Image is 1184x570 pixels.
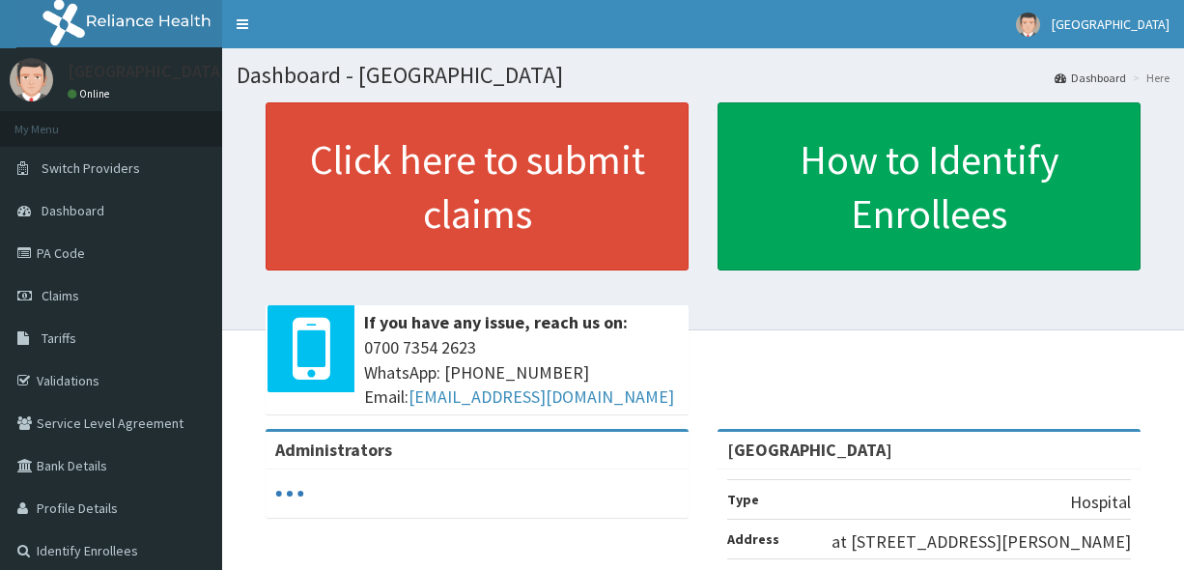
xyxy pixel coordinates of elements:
span: Tariffs [42,329,76,347]
b: If you have any issue, reach us on: [364,311,628,333]
a: Dashboard [1055,70,1126,86]
strong: [GEOGRAPHIC_DATA] [727,439,892,461]
p: Hospital [1070,490,1131,515]
span: [GEOGRAPHIC_DATA] [1052,15,1170,33]
b: Address [727,530,779,548]
li: Here [1128,70,1170,86]
a: Online [68,87,114,100]
h1: Dashboard - [GEOGRAPHIC_DATA] [237,63,1170,88]
span: Dashboard [42,202,104,219]
a: Click here to submit claims [266,102,689,271]
img: User Image [10,58,53,101]
b: Type [727,491,759,508]
b: Administrators [275,439,392,461]
a: How to Identify Enrollees [718,102,1141,271]
span: Claims [42,287,79,304]
a: [EMAIL_ADDRESS][DOMAIN_NAME] [409,385,674,408]
span: 0700 7354 2623 WhatsApp: [PHONE_NUMBER] Email: [364,335,679,410]
span: Switch Providers [42,159,140,177]
p: [GEOGRAPHIC_DATA] [68,63,227,80]
svg: audio-loading [275,479,304,508]
img: User Image [1016,13,1040,37]
p: at [STREET_ADDRESS][PERSON_NAME] [832,529,1131,555]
